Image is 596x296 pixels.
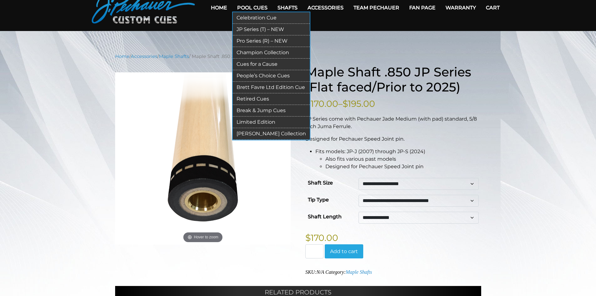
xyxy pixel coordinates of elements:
[115,54,130,59] a: Home
[305,232,311,243] span: $
[233,105,310,117] a: Break & Jump Cues
[233,93,310,105] a: Retired Cues
[115,72,291,245] a: Maple Shaft .850 JP Series Flat Faced (2001 to Present)Hover to zoom
[115,72,291,245] img: Maple Shaft .850 JP Series Flat Faced (2001 to Present)
[325,163,481,170] li: Designed for Pechauer Speed Joint pin
[305,98,338,109] bdi: 170.00
[305,232,338,243] bdi: 170.00
[346,269,372,275] a: Maple Shafts
[343,98,375,109] bdi: 195.00
[305,115,481,130] p: JP Series come with Pechauer Jade Medium (with pad) standard, 5/8 inch Juma Ferrule.
[233,128,310,140] a: [PERSON_NAME] Collection
[131,54,157,59] a: Accessories
[325,269,372,275] span: Category:
[305,269,324,275] span: SKU:
[343,98,348,109] span: $
[305,135,481,143] p: Designed for Pechauer Speed Joint pin.
[305,244,323,259] input: Product quantity
[308,178,333,188] label: Shaft Size
[233,82,310,93] a: Brett Favre Ltd Edition Cue
[233,12,310,24] a: Celebration Cue
[316,269,324,275] span: N/A
[315,148,481,170] li: Fits models: JP-J (2007) through JP-S (2024)
[233,59,310,70] a: Cues for a Cause
[115,53,481,60] nav: Breadcrumb
[233,117,310,128] a: Limited Edition
[325,244,363,259] button: Add to cart
[305,65,481,95] h1: Maple Shaft .850 JP Series (Flat faced/Prior to 2025)
[308,195,329,205] label: Tip Type
[325,155,481,163] li: Also fits various past models
[233,24,310,35] a: JP Series (T) – NEW
[305,97,481,110] p: –
[233,70,310,82] a: People’s Choice Cues
[233,35,310,47] a: Pro Series (R) – NEW
[159,54,189,59] a: Maple Shafts
[233,47,310,59] a: Champion Collection
[308,212,342,222] label: Shaft Length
